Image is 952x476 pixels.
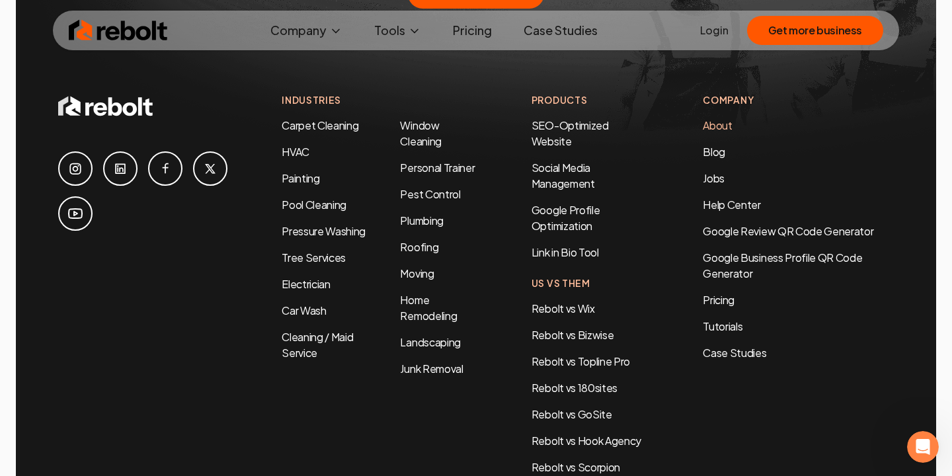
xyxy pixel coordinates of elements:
iframe: Intercom live chat [907,431,939,463]
a: Pest Control [400,187,460,201]
a: HVAC [282,145,309,159]
h4: Us Vs Them [532,276,651,290]
a: Case Studies [703,345,894,361]
a: Moving [400,266,434,280]
a: Rebolt vs Scorpion [532,460,620,474]
a: Google Review QR Code Generator [703,224,873,238]
h4: Industries [282,93,479,107]
a: Carpet Cleaning [282,118,358,132]
a: Case Studies [513,17,608,44]
a: Painting [282,171,319,185]
h4: Company [703,93,894,107]
a: Roofing [400,240,438,254]
a: Personal Trainer [400,161,475,175]
a: Google Profile Optimization [532,203,600,233]
a: Rebolt vs Bizwise [532,328,614,342]
a: Pricing [442,17,502,44]
a: Cleaning / Maid Service [282,330,353,360]
a: Electrician [282,277,330,291]
a: Pressure Washing [282,224,366,238]
a: Rebolt vs GoSite [532,407,612,421]
button: Get more business [747,16,883,45]
a: Google Business Profile QR Code Generator [703,251,862,280]
a: Tree Services [282,251,346,264]
a: Tutorials [703,319,894,335]
a: Login [700,22,729,38]
a: SEO-Optimized Website [532,118,609,148]
a: Rebolt vs 180sites [532,381,617,395]
a: Rebolt vs Wix [532,301,595,315]
a: About [703,118,732,132]
a: Jobs [703,171,725,185]
a: Social Media Management [532,161,595,190]
a: Landscaping [400,335,460,349]
a: Rebolt vs Topline Pro [532,354,630,368]
a: Plumbing [400,214,443,227]
button: Company [260,17,353,44]
a: Junk Removal [400,362,463,376]
a: Pricing [703,292,894,308]
a: Pool Cleaning [282,198,346,212]
a: Window Cleaning [400,118,441,148]
h4: Products [532,93,651,107]
a: Link in Bio Tool [532,245,599,259]
a: Rebolt vs Hook Agency [532,434,641,448]
a: Blog [703,145,725,159]
a: Home Remodeling [400,293,457,323]
img: Rebolt Logo [69,17,168,44]
button: Tools [364,17,432,44]
a: Car Wash [282,303,326,317]
a: Help Center [703,198,760,212]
